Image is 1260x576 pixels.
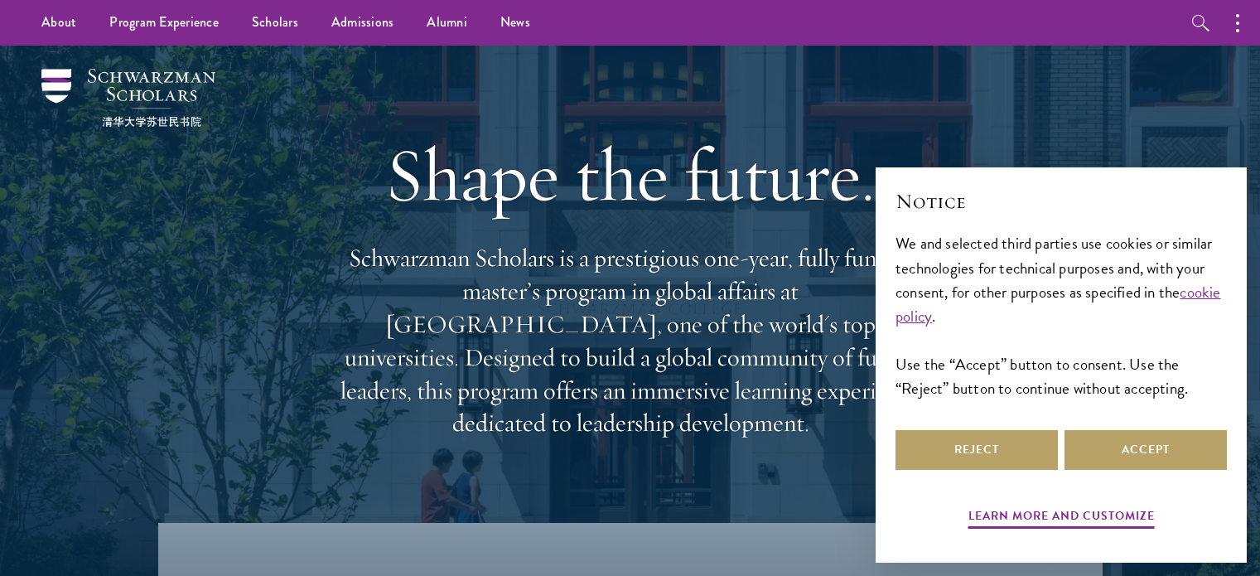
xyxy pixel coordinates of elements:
[332,242,929,440] p: Schwarzman Scholars is a prestigious one-year, fully funded master’s program in global affairs at...
[968,506,1155,531] button: Learn more and customize
[41,69,215,127] img: Schwarzman Scholars
[896,231,1227,399] div: We and selected third parties use cookies or similar technologies for technical purposes and, wit...
[332,128,929,221] h1: Shape the future.
[896,280,1221,328] a: cookie policy
[1064,430,1227,470] button: Accept
[896,187,1227,215] h2: Notice
[896,430,1058,470] button: Reject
